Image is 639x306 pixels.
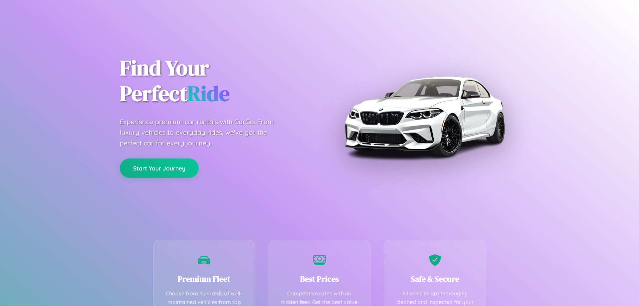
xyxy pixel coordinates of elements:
[341,33,508,200] img: Premium BMW car rental vehicle
[163,273,245,284] h3: Premium Fleet
[394,273,476,284] h3: Safe & Secure
[120,158,199,178] button: Start Your Journey
[120,55,310,107] h1: Find Your Perfect
[187,79,230,108] span: Ride
[120,117,286,149] p: Experience premium car rentals with CarGo. From luxury vehicles to everyday rides, we've got the ...
[279,273,360,284] h3: Best Prices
